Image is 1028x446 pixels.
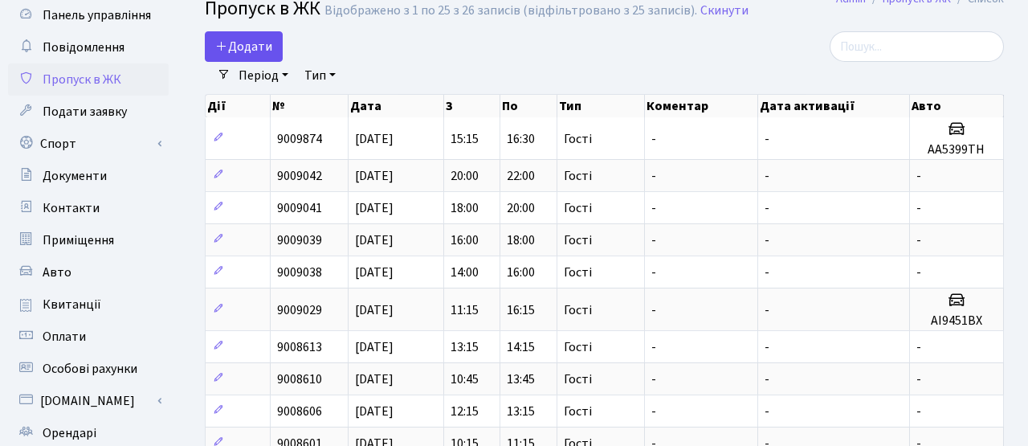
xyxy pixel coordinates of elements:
[277,231,322,249] span: 9009039
[8,160,169,192] a: Документи
[8,321,169,353] a: Оплати
[8,224,169,256] a: Приміщення
[43,6,151,24] span: Панель управління
[507,130,535,148] span: 16:30
[43,264,71,281] span: Авто
[451,167,479,185] span: 20:00
[916,199,921,217] span: -
[8,385,169,417] a: [DOMAIN_NAME]
[451,199,479,217] span: 18:00
[43,360,137,378] span: Особові рахунки
[355,338,394,356] span: [DATE]
[8,63,169,96] a: Пропуск в ЖК
[507,199,535,217] span: 20:00
[355,231,394,249] span: [DATE]
[43,199,100,217] span: Контакти
[564,234,592,247] span: Гості
[651,403,656,420] span: -
[765,130,769,148] span: -
[651,301,656,319] span: -
[8,288,169,321] a: Квитанції
[451,403,479,420] span: 12:15
[651,370,656,388] span: -
[765,264,769,281] span: -
[651,338,656,356] span: -
[507,301,535,319] span: 16:15
[651,167,656,185] span: -
[8,192,169,224] a: Контакти
[43,71,121,88] span: Пропуск в ЖК
[916,370,921,388] span: -
[451,264,479,281] span: 14:00
[758,95,910,117] th: Дата активації
[507,338,535,356] span: 14:15
[507,167,535,185] span: 22:00
[564,304,592,317] span: Гості
[910,95,1004,117] th: Авто
[557,95,646,117] th: Тип
[355,130,394,148] span: [DATE]
[324,3,697,18] div: Відображено з 1 по 25 з 26 записів (відфільтровано з 25 записів).
[277,130,322,148] span: 9009874
[916,264,921,281] span: -
[916,231,921,249] span: -
[564,266,592,279] span: Гості
[8,353,169,385] a: Особові рахунки
[651,231,656,249] span: -
[765,338,769,356] span: -
[43,39,124,56] span: Повідомлення
[355,301,394,319] span: [DATE]
[355,370,394,388] span: [DATE]
[205,31,283,62] a: Додати
[765,301,769,319] span: -
[277,301,322,319] span: 9009029
[277,403,322,420] span: 9008606
[507,403,535,420] span: 13:15
[765,199,769,217] span: -
[451,370,479,388] span: 10:45
[8,31,169,63] a: Повідомлення
[765,231,769,249] span: -
[43,296,101,313] span: Квитанції
[8,96,169,128] a: Подати заявку
[564,202,592,215] span: Гості
[277,167,322,185] span: 9009042
[355,167,394,185] span: [DATE]
[451,301,479,319] span: 11:15
[916,313,997,329] h5: АІ9451ВХ
[564,405,592,418] span: Гості
[43,103,127,121] span: Подати заявку
[355,403,394,420] span: [DATE]
[271,95,349,117] th: №
[765,167,769,185] span: -
[830,31,1004,62] input: Пошук...
[651,199,656,217] span: -
[651,130,656,148] span: -
[451,130,479,148] span: 15:15
[916,142,997,158] h5: АА5399ТН
[43,424,96,442] span: Орендарі
[277,199,322,217] span: 9009041
[507,370,535,388] span: 13:45
[564,133,592,145] span: Гості
[916,167,921,185] span: -
[564,373,592,386] span: Гості
[765,403,769,420] span: -
[916,403,921,420] span: -
[916,338,921,356] span: -
[564,170,592,182] span: Гості
[700,3,749,18] a: Скинути
[451,231,479,249] span: 16:00
[444,95,500,117] th: З
[215,38,272,55] span: Додати
[277,338,322,356] span: 9008613
[355,199,394,217] span: [DATE]
[355,264,394,281] span: [DATE]
[645,95,757,117] th: Коментар
[8,256,169,288] a: Авто
[564,341,592,354] span: Гості
[206,95,271,117] th: Дії
[451,338,479,356] span: 13:15
[651,264,656,281] span: -
[500,95,557,117] th: По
